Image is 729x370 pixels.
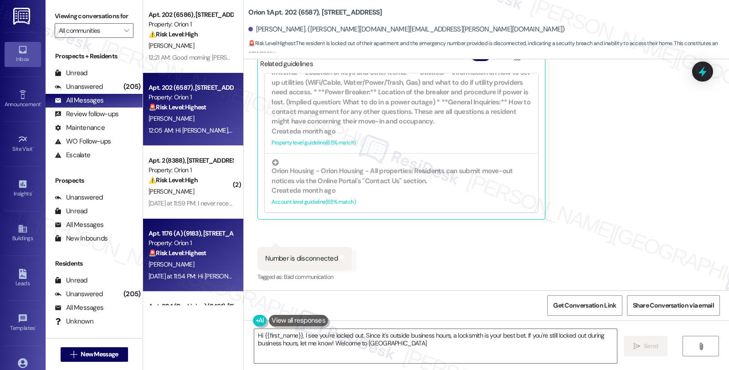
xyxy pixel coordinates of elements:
[5,266,41,291] a: Leads
[633,343,640,350] i: 
[55,137,111,146] div: WO Follow-ups
[149,30,198,38] strong: ⚠️ Risk Level: High
[149,238,233,248] div: Property: Orion 1
[149,165,233,175] div: Property: Orion 1
[124,27,129,34] i: 
[59,23,119,38] input: All communities
[55,96,103,105] div: All Messages
[149,103,206,111] strong: 🚨 Risk Level: Highest
[55,234,108,243] div: New Inbounds
[624,336,668,356] button: Send
[698,343,704,350] i: 
[55,150,90,160] div: Escalate
[248,8,382,17] b: Orion 1: Apt. 202 (6587), [STREET_ADDRESS]
[55,206,87,216] div: Unread
[121,287,143,301] div: (205)
[149,187,194,195] span: [PERSON_NAME]
[149,92,233,102] div: Property: Orion 1
[5,221,41,246] a: Buildings
[149,83,233,92] div: Apt. 202 (6587), [STREET_ADDRESS]
[257,270,352,283] div: Tagged as:
[5,132,41,156] a: Site Visit •
[248,25,565,34] div: [PERSON_NAME]. ([PERSON_NAME][DOMAIN_NAME][EMAIL_ADDRESS][PERSON_NAME][DOMAIN_NAME])
[149,114,194,123] span: [PERSON_NAME]
[55,9,133,23] label: Viewing conversations for
[55,220,103,230] div: All Messages
[55,68,87,78] div: Unread
[61,347,128,362] button: New Message
[272,41,531,126] div: Here's an extraction of resident-related questions implied or explicitly stated in the document: ...
[35,324,36,330] span: •
[644,341,658,351] span: Send
[149,156,233,165] div: Apt. 2 (8388), [STREET_ADDRESS]
[46,259,143,268] div: Residents
[55,276,87,285] div: Unread
[55,193,103,202] div: Unanswered
[627,295,720,316] button: Share Conversation via email
[46,51,143,61] div: Prospects + Residents
[149,249,206,257] strong: 🚨 Risk Level: Highest
[81,349,118,359] span: New Message
[5,311,41,335] a: Templates •
[55,317,93,326] div: Unknown
[55,303,103,313] div: All Messages
[272,186,531,195] div: Created a month ago
[272,138,531,148] div: Property level guideline ( 65 % match)
[46,176,143,185] div: Prospects
[13,8,32,25] img: ResiDesk Logo
[284,273,333,281] span: Bad communication
[31,189,33,195] span: •
[254,329,617,363] textarea: Hi {{first_name}}, I see you're locked out. Since it's outside business hours, a locksmith is you...
[33,144,34,151] span: •
[149,10,233,20] div: Apt. 202 (6586), [STREET_ADDRESS]
[272,159,531,186] div: Orion Housing - Orion Housing - All properties: Residents can submit move-out notices via the Onl...
[121,80,143,94] div: (205)
[55,123,105,133] div: Maintenance
[149,302,233,311] div: Apt. 304 (Co-Living) (8461), [STREET_ADDRESS][PERSON_NAME]
[265,254,338,263] div: Number is disconnected
[547,295,622,316] button: Get Conversation Link
[248,39,729,58] span: : The resident is locked out of their apartment and the emergency number provided is disconnected...
[55,289,103,299] div: Unanswered
[260,52,313,69] div: Related guidelines
[149,260,194,268] span: [PERSON_NAME]
[272,127,531,136] div: Created a month ago
[149,41,194,50] span: [PERSON_NAME]
[70,351,77,358] i: 
[5,42,41,67] a: Inbox
[633,301,714,310] span: Share Conversation via email
[149,229,233,238] div: Apt. 1176 (A) (9183), [STREET_ADDRESS]
[149,176,198,184] strong: ⚠️ Risk Level: High
[5,176,41,201] a: Insights •
[248,40,295,47] strong: 🚨 Risk Level: Highest
[272,197,531,207] div: Account level guideline ( 65 % match)
[553,301,616,310] span: Get Conversation Link
[149,20,233,29] div: Property: Orion 1
[55,82,103,92] div: Unanswered
[55,109,118,119] div: Review follow-ups
[41,100,42,106] span: •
